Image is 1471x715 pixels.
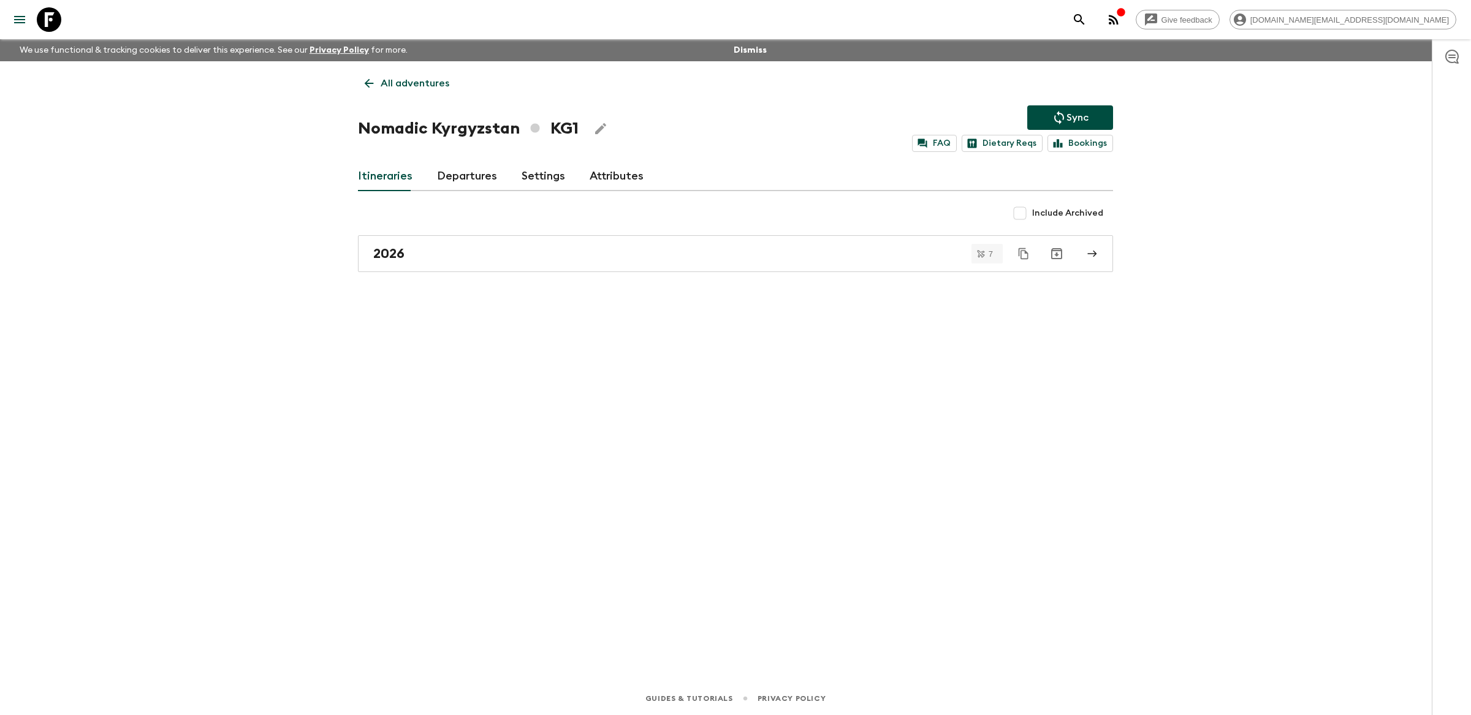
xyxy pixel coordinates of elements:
[758,692,826,705] a: Privacy Policy
[1067,7,1092,32] button: search adventures
[1155,15,1219,25] span: Give feedback
[1230,10,1456,29] div: [DOMAIN_NAME][EMAIL_ADDRESS][DOMAIN_NAME]
[373,246,405,262] h2: 2026
[645,692,733,705] a: Guides & Tutorials
[588,116,613,141] button: Edit Adventure Title
[358,235,1113,272] a: 2026
[358,116,579,141] h1: Nomadic Kyrgyzstan KG1
[1136,10,1220,29] a: Give feedback
[912,135,957,152] a: FAQ
[1044,241,1069,266] button: Archive
[1013,243,1035,265] button: Duplicate
[381,76,449,91] p: All adventures
[962,135,1043,152] a: Dietary Reqs
[15,39,412,61] p: We use functional & tracking cookies to deliver this experience. See our for more.
[310,46,369,55] a: Privacy Policy
[437,162,497,191] a: Departures
[731,42,770,59] button: Dismiss
[522,162,565,191] a: Settings
[981,250,1000,258] span: 7
[1066,110,1089,125] p: Sync
[7,7,32,32] button: menu
[358,71,456,96] a: All adventures
[1047,135,1113,152] a: Bookings
[590,162,644,191] a: Attributes
[1244,15,1456,25] span: [DOMAIN_NAME][EMAIL_ADDRESS][DOMAIN_NAME]
[1032,207,1103,219] span: Include Archived
[1027,105,1113,130] button: Sync adventure departures to the booking engine
[358,162,412,191] a: Itineraries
